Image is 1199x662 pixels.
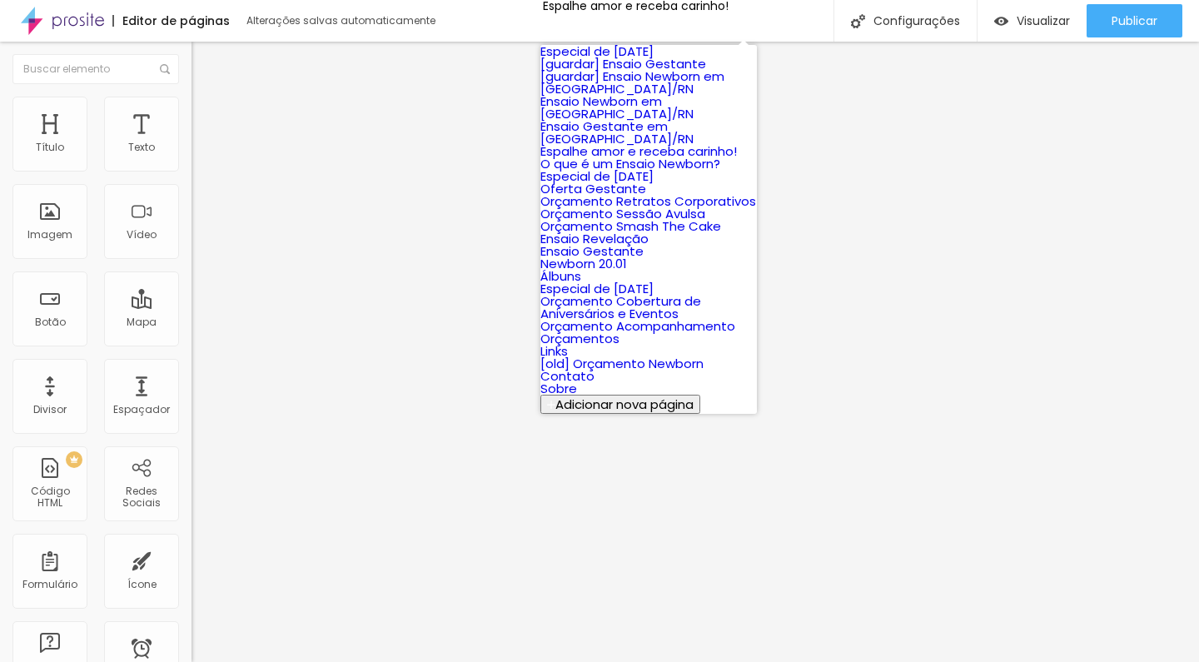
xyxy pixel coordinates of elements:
a: Ensaio Revelação [540,230,649,247]
a: Orçamentos [540,330,619,347]
a: [old] Orçamento Newborn [540,355,704,372]
a: [guardar] Ensaio Newborn em [GEOGRAPHIC_DATA]/RN [540,67,724,97]
a: Álbuns [540,267,581,285]
a: Links [540,342,568,360]
div: Vídeo [127,229,157,241]
div: Divisor [33,404,67,416]
button: Adicionar nova página [540,395,700,414]
a: Orçamento Acompanhamento [540,317,735,335]
a: Espalhe amor e receba carinho! [540,142,737,160]
span: Adicionar nova página [555,396,694,413]
div: Texto [128,142,155,153]
img: view-1.svg [994,14,1008,28]
div: Redes Sociais [108,485,174,510]
a: Ensaio Gestante [540,242,644,260]
a: Especial de [DATE] [540,167,654,185]
a: Especial de [DATE] [540,280,654,297]
div: Ícone [127,579,157,590]
div: Alterações salvas automaticamente [246,16,438,26]
a: Ensaio Gestante em [GEOGRAPHIC_DATA]/RN [540,117,694,147]
div: Código HTML [17,485,82,510]
div: Botão [35,316,66,328]
button: Publicar [1087,4,1182,37]
div: Espaçador [113,404,170,416]
div: Imagem [27,229,72,241]
a: Orçamento Sessão Avulsa [540,205,705,222]
a: Orçamento Cobertura de Aniversários e Eventos [540,292,701,322]
a: Ensaio Newborn em [GEOGRAPHIC_DATA]/RN [540,92,694,122]
span: Visualizar [1017,14,1070,27]
div: Título [36,142,64,153]
a: Especial de [DATE] [540,42,654,60]
img: Icone [160,64,170,74]
div: Formulário [22,579,77,590]
span: Publicar [1112,14,1157,27]
input: Buscar elemento [12,54,179,84]
img: Icone [851,14,865,28]
a: [guardar] Ensaio Gestante [540,55,706,72]
div: Editor de páginas [112,15,230,27]
div: Mapa [127,316,157,328]
a: Sobre [540,380,577,397]
a: Oferta Gestante [540,180,646,197]
a: Newborn 20.01 [540,255,627,272]
button: Visualizar [978,4,1087,37]
iframe: Editor [192,42,1199,662]
a: Orçamento Smash The Cake [540,217,721,235]
a: Orçamento Retratos Corporativos [540,192,756,210]
a: Contato [540,367,595,385]
a: O que é um Ensaio Newborn? [540,155,720,172]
